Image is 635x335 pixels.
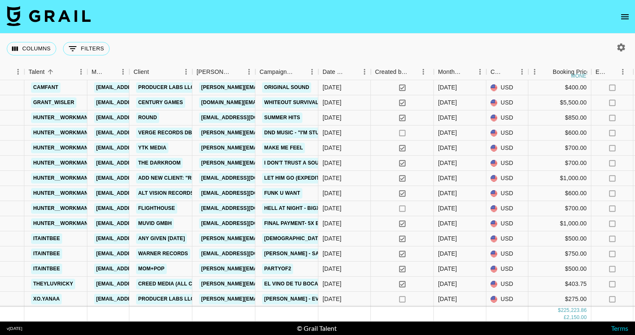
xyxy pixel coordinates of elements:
[199,218,293,229] a: [EMAIL_ADDRESS][DOMAIN_NAME]
[438,174,457,182] div: Aug '25
[528,216,591,231] div: $1,000.00
[617,65,629,78] button: Menu
[94,82,188,93] a: [EMAIL_ADDRESS][DOMAIN_NAME]
[255,64,318,80] div: Campaign (Type)
[136,113,159,123] a: Round
[486,201,528,216] div: USD
[31,173,90,183] a: hunter__workman
[31,233,62,244] a: itaintbee
[136,158,183,168] a: The Darkroom
[528,65,541,78] button: Menu
[438,204,457,212] div: Aug '25
[136,279,223,289] a: Creed Media (All Campaigns)
[528,262,591,277] div: $500.00
[136,249,190,259] a: Warner Records
[94,203,188,214] a: [EMAIL_ADDRESS][DOMAIN_NAME]
[558,307,561,314] div: $
[262,294,344,304] a: [PERSON_NAME] - everytime
[197,64,231,80] div: [PERSON_NAME]
[486,80,528,95] div: USD
[323,219,341,228] div: 8/8/2025
[63,42,110,55] button: Show filters
[486,292,528,307] div: USD
[323,113,341,122] div: 8/6/2025
[516,65,528,78] button: Menu
[438,219,457,228] div: Aug '25
[323,249,341,258] div: 8/1/2025
[149,66,161,78] button: Sort
[596,64,607,80] div: Expenses: Remove Commission?
[45,66,56,78] button: Sort
[94,128,188,138] a: [EMAIL_ADDRESS][DOMAIN_NAME]
[486,64,528,80] div: Currency
[29,64,45,80] div: Talent
[528,277,591,292] div: $403.75
[564,314,567,321] div: £
[323,64,346,80] div: Date Created
[94,294,188,304] a: [EMAIL_ADDRESS][DOMAIN_NAME]
[438,189,457,197] div: Aug '25
[31,82,60,93] a: camfant
[31,249,62,259] a: itaintbee
[438,113,457,122] div: Aug '25
[262,158,324,168] a: I don't trust a soul
[94,173,188,183] a: [EMAIL_ADDRESS][DOMAIN_NAME]
[323,234,341,243] div: 8/8/2025
[31,294,62,304] a: xo.yanaa
[323,189,341,197] div: 8/3/2025
[306,65,318,78] button: Menu
[528,201,591,216] div: $700.00
[199,188,293,199] a: [EMAIL_ADDRESS][DOMAIN_NAME]
[136,233,187,244] a: Any given [DATE]
[136,173,253,183] a: Add New Client: "relentless records"
[180,65,192,78] button: Menu
[434,64,486,80] div: Month Due
[528,141,591,156] div: $700.00
[358,65,371,78] button: Menu
[323,98,341,107] div: 8/7/2025
[438,83,457,92] div: Aug '25
[31,158,90,168] a: hunter__workman
[94,264,188,274] a: [EMAIL_ADDRESS][DOMAIN_NAME]
[199,294,336,304] a: [PERSON_NAME][EMAIL_ADDRESS][DOMAIN_NAME]
[94,279,188,289] a: [EMAIL_ADDRESS][DOMAIN_NAME]
[323,83,341,92] div: 8/7/2025
[323,128,341,137] div: 8/6/2025
[31,128,90,138] a: hunter__workman
[134,64,149,80] div: Client
[323,144,341,152] div: 8/6/2025
[323,264,341,273] div: 8/6/2025
[438,264,457,273] div: Aug '25
[199,97,335,108] a: [DOMAIN_NAME][EMAIL_ADDRESS][DOMAIN_NAME]
[192,64,255,80] div: Booker
[486,262,528,277] div: USD
[486,95,528,110] div: USD
[136,188,207,199] a: ALT Vision Records LLC
[136,294,197,304] a: Producer Labs LLC
[199,82,336,93] a: [PERSON_NAME][EMAIL_ADDRESS][DOMAIN_NAME]
[94,188,188,199] a: [EMAIL_ADDRESS][DOMAIN_NAME]
[561,307,587,314] div: 225,223.86
[199,249,293,259] a: [EMAIL_ADDRESS][DOMAIN_NAME]
[591,64,633,80] div: Expenses: Remove Commission?
[486,171,528,186] div: USD
[7,42,56,55] button: Select columns
[417,65,430,78] button: Menu
[231,66,243,78] button: Sort
[486,216,528,231] div: USD
[199,158,336,168] a: [PERSON_NAME][EMAIL_ADDRESS][DOMAIN_NAME]
[371,64,434,80] div: Created by Grail Team
[491,64,504,80] div: Currency
[94,143,188,153] a: [EMAIL_ADDRESS][DOMAIN_NAME]
[117,65,129,78] button: Menu
[94,218,188,229] a: [EMAIL_ADDRESS][DOMAIN_NAME]
[199,113,293,123] a: [EMAIL_ADDRESS][DOMAIN_NAME]
[262,97,320,108] a: WHITEOUT SURVIVAL
[94,249,188,259] a: [EMAIL_ADDRESS][DOMAIN_NAME]
[567,314,587,321] div: 2,150.00
[262,188,302,199] a: funk u want
[136,218,174,229] a: muvid GmbH
[136,82,197,93] a: Producer Labs LLC
[375,64,408,80] div: Created by Grail Team
[438,295,457,303] div: Aug '25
